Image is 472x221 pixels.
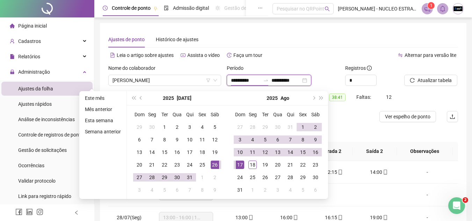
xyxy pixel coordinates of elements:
[173,148,181,156] div: 16
[261,148,269,156] div: 12
[248,148,257,156] div: 11
[171,159,183,171] td: 2025-07-23
[246,146,259,159] td: 2025-08-11
[163,91,174,105] button: year panel
[224,5,260,11] span: Gestão de férias
[309,133,322,146] td: 2025-08-09
[248,186,257,194] div: 1
[158,108,171,121] th: Ter
[299,135,307,144] div: 8
[135,148,144,156] div: 13
[267,91,278,105] button: year panel
[234,108,246,121] th: Dom
[156,37,198,42] span: Histórico de ajustes
[284,171,297,184] td: 2025-08-28
[160,161,169,169] div: 22
[227,53,232,58] span: history
[311,148,320,156] div: 16
[209,108,221,121] th: Sáb
[112,75,217,86] span: GLENDA CRUZ RIBEIRO DE SANTANA
[148,148,156,156] div: 14
[137,91,145,105] button: prev-year
[158,171,171,184] td: 2025-07-29
[259,121,271,133] td: 2025-07-29
[18,178,56,184] span: Validar protocolo
[209,159,221,171] td: 2025-07-26
[133,184,146,196] td: 2025-08-03
[345,64,372,72] span: Registros
[18,69,50,75] span: Administração
[236,123,244,131] div: 27
[284,133,297,146] td: 2025-08-07
[171,184,183,196] td: 2025-08-06
[261,123,269,131] div: 29
[187,52,220,58] span: Assista o vídeo
[398,53,403,58] span: swap
[103,6,108,10] span: clock-circle
[463,197,468,203] span: 2
[211,135,219,144] div: 12
[311,135,320,144] div: 9
[74,210,79,215] span: left
[281,91,289,105] button: month panel
[297,133,309,146] td: 2025-08-08
[297,171,309,184] td: 2025-08-29
[18,163,44,168] span: Ocorrências
[211,148,219,156] div: 19
[146,133,158,146] td: 2025-07-07
[263,78,269,83] span: swap-right
[280,215,292,220] span: 16:00
[440,6,446,12] span: bell
[196,146,209,159] td: 2025-07-18
[181,53,186,58] span: youtube
[183,133,196,146] td: 2025-07-10
[427,215,428,220] span: -
[177,91,191,105] button: month panel
[307,93,356,101] div: H. TRAB.:
[284,146,297,159] td: 2025-08-14
[183,171,196,184] td: 2025-07-31
[171,133,183,146] td: 2025-07-09
[299,186,307,194] div: 5
[211,123,219,131] div: 5
[284,159,297,171] td: 2025-08-21
[82,105,124,113] li: Mês anterior
[211,161,219,169] div: 26
[196,159,209,171] td: 2025-07-25
[286,148,295,156] div: 14
[148,186,156,194] div: 4
[274,123,282,131] div: 30
[299,123,307,131] div: 1
[153,6,158,10] span: pushpin
[338,5,417,13] span: [PERSON_NAME] - NUCLEO ESTRATEGICO DE SOLUCOES TECNOLOGICAS LTDA
[171,121,183,133] td: 2025-07-02
[18,193,71,199] span: Link para registro rápido
[173,173,181,182] div: 30
[386,94,392,100] span: 12
[211,186,219,194] div: 9
[246,171,259,184] td: 2025-08-25
[292,215,298,220] span: mobile
[261,173,269,182] div: 26
[246,121,259,133] td: 2025-07-28
[297,184,309,196] td: 2025-09-05
[146,171,158,184] td: 2025-07-28
[337,170,343,175] span: mobile
[198,148,206,156] div: 18
[259,146,271,159] td: 2025-08-12
[309,184,322,196] td: 2025-09-06
[325,169,337,175] span: 12:15
[309,108,322,121] th: Sáb
[284,184,297,196] td: 2025-09-04
[271,184,284,196] td: 2025-09-03
[311,186,320,194] div: 6
[274,135,282,144] div: 6
[18,54,40,59] span: Relatórios
[297,146,309,159] td: 2025-08-15
[248,161,257,169] div: 18
[337,215,343,220] span: mobile
[261,161,269,169] div: 19
[405,52,456,58] span: Alternar para versão lite
[10,69,15,74] span: lock
[36,208,43,215] span: instagram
